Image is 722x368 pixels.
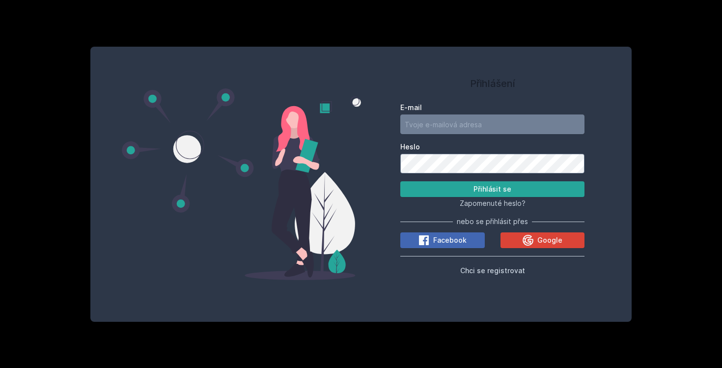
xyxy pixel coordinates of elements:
[460,199,526,207] span: Zapomenuté heslo?
[400,103,584,113] label: E-mail
[400,76,584,91] h1: Přihlášení
[400,142,584,152] label: Heslo
[460,264,525,276] button: Chci se registrovat
[457,217,528,226] span: nebo se přihlásit přes
[433,235,467,245] span: Facebook
[537,235,562,245] span: Google
[400,114,584,134] input: Tvoje e-mailová adresa
[500,232,585,248] button: Google
[400,181,584,197] button: Přihlásit se
[460,266,525,275] span: Chci se registrovat
[400,232,485,248] button: Facebook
